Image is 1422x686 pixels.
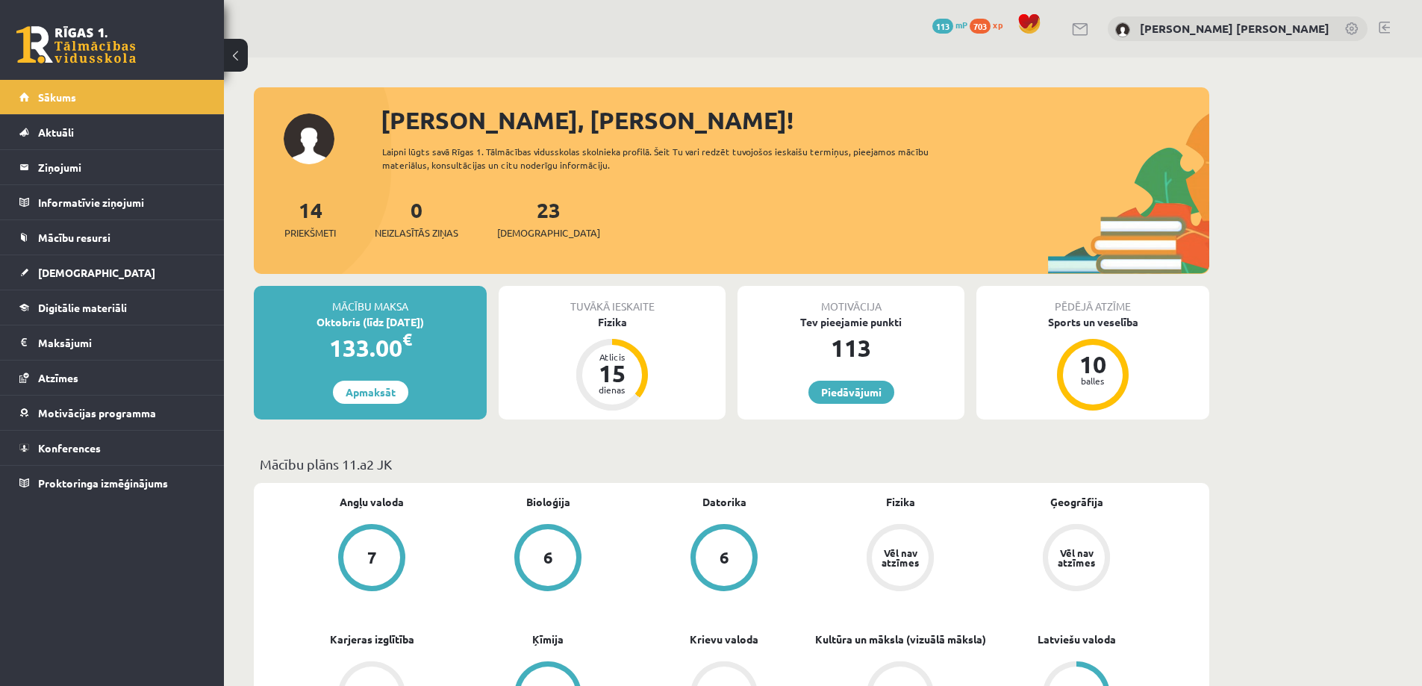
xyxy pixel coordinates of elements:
[284,225,336,240] span: Priekšmeti
[19,220,205,255] a: Mācību resursi
[330,632,414,647] a: Karjeras izglītība
[19,115,205,149] a: Aktuāli
[932,19,953,34] span: 113
[38,185,205,219] legend: Informatīvie ziņojumi
[19,290,205,325] a: Digitālie materiāli
[375,225,458,240] span: Neizlasītās ziņas
[886,494,915,510] a: Fizika
[812,524,988,594] a: Vēl nav atzīmes
[19,361,205,395] a: Atzīmes
[402,328,412,350] span: €
[499,314,726,413] a: Fizika Atlicis 15 dienas
[19,325,205,360] a: Maksājumi
[460,524,636,594] a: 6
[254,314,487,330] div: Oktobris (līdz [DATE])
[526,494,570,510] a: Bioloģija
[702,494,746,510] a: Datorika
[19,466,205,500] a: Proktoringa izmēģinājums
[976,314,1209,413] a: Sports un veselība 10 balles
[532,632,564,647] a: Ķīmija
[1070,376,1115,385] div: balles
[970,19,991,34] span: 703
[38,266,155,279] span: [DEMOGRAPHIC_DATA]
[38,231,110,244] span: Mācību resursi
[19,80,205,114] a: Sākums
[1055,548,1097,567] div: Vēl nav atzīmes
[970,19,1010,31] a: 703 xp
[19,255,205,290] a: [DEMOGRAPHIC_DATA]
[38,406,156,420] span: Motivācijas programma
[375,196,458,240] a: 0Neizlasītās ziņas
[38,325,205,360] legend: Maksājumi
[1140,21,1329,36] a: [PERSON_NAME] [PERSON_NAME]
[543,549,553,566] div: 6
[1115,22,1130,37] img: Juris Eduards Pleikšnis
[955,19,967,31] span: mP
[1038,632,1116,647] a: Latviešu valoda
[19,431,205,465] a: Konferences
[590,361,634,385] div: 15
[808,381,894,404] a: Piedāvājumi
[720,549,729,566] div: 6
[976,314,1209,330] div: Sports un veselība
[19,185,205,219] a: Informatīvie ziņojumi
[284,524,460,594] a: 7
[737,330,964,366] div: 113
[815,632,986,647] a: Kultūra un māksla (vizuālā māksla)
[38,90,76,104] span: Sākums
[988,524,1164,594] a: Vēl nav atzīmes
[737,286,964,314] div: Motivācija
[38,371,78,384] span: Atzīmes
[38,125,74,139] span: Aktuāli
[38,150,205,184] legend: Ziņojumi
[590,385,634,394] div: dienas
[1050,494,1103,510] a: Ģeogrāfija
[1070,352,1115,376] div: 10
[690,632,758,647] a: Krievu valoda
[38,476,168,490] span: Proktoringa izmēģinājums
[284,196,336,240] a: 14Priekšmeti
[38,301,127,314] span: Digitālie materiāli
[993,19,1002,31] span: xp
[260,454,1203,474] p: Mācību plāns 11.a2 JK
[19,396,205,430] a: Motivācijas programma
[497,196,600,240] a: 23[DEMOGRAPHIC_DATA]
[381,102,1209,138] div: [PERSON_NAME], [PERSON_NAME]!
[367,549,377,566] div: 7
[38,441,101,455] span: Konferences
[932,19,967,31] a: 113 mP
[254,286,487,314] div: Mācību maksa
[497,225,600,240] span: [DEMOGRAPHIC_DATA]
[879,548,921,567] div: Vēl nav atzīmes
[976,286,1209,314] div: Pēdējā atzīme
[737,314,964,330] div: Tev pieejamie punkti
[16,26,136,63] a: Rīgas 1. Tālmācības vidusskola
[636,524,812,594] a: 6
[590,352,634,361] div: Atlicis
[382,145,955,172] div: Laipni lūgts savā Rīgas 1. Tālmācības vidusskolas skolnieka profilā. Šeit Tu vari redzēt tuvojošo...
[254,330,487,366] div: 133.00
[333,381,408,404] a: Apmaksāt
[499,286,726,314] div: Tuvākā ieskaite
[340,494,404,510] a: Angļu valoda
[499,314,726,330] div: Fizika
[19,150,205,184] a: Ziņojumi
